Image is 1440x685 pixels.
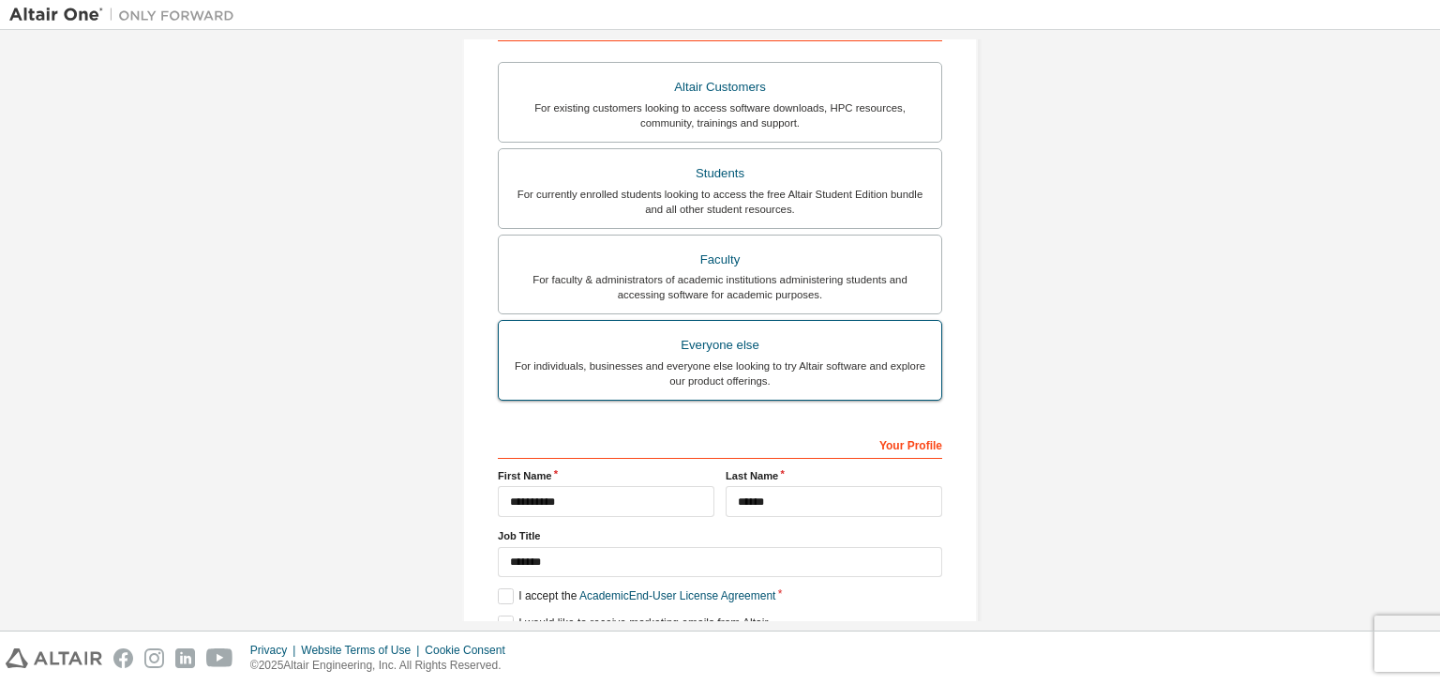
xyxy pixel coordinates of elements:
img: youtube.svg [206,648,233,668]
div: Everyone else [510,332,930,358]
p: © 2025 Altair Engineering, Inc. All Rights Reserved. [250,658,517,674]
img: altair_logo.svg [6,648,102,668]
img: linkedin.svg [175,648,195,668]
label: I would like to receive marketing emails from Altair [498,616,768,632]
div: For faculty & administrators of academic institutions administering students and accessing softwa... [510,272,930,302]
img: facebook.svg [113,648,133,668]
label: I accept the [498,588,775,604]
img: Altair One [9,6,244,24]
label: Last Name [726,468,942,483]
div: Students [510,160,930,187]
div: Altair Customers [510,74,930,100]
a: Academic End-User License Agreement [579,589,775,602]
img: instagram.svg [144,648,164,668]
div: Website Terms of Use [301,643,425,658]
div: For currently enrolled students looking to access the free Altair Student Edition bundle and all ... [510,187,930,217]
div: Privacy [250,643,301,658]
div: For individuals, businesses and everyone else looking to try Altair software and explore our prod... [510,358,930,388]
div: For existing customers looking to access software downloads, HPC resources, community, trainings ... [510,100,930,130]
label: First Name [498,468,714,483]
div: Your Profile [498,429,942,459]
div: Faculty [510,247,930,273]
label: Job Title [498,528,942,543]
div: Cookie Consent [425,643,516,658]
